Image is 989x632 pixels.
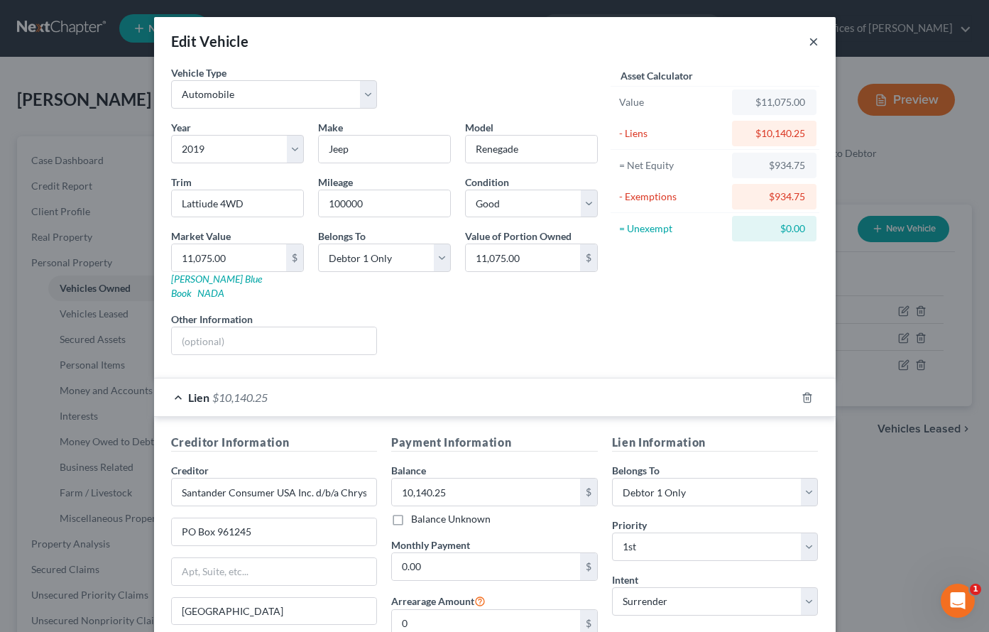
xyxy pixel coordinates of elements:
a: [PERSON_NAME] Blue Book [171,273,262,299]
iframe: Intercom live chat [941,584,975,618]
label: Balance Unknown [411,512,491,526]
input: 0.00 [172,244,286,271]
input: Search creditor by name... [171,478,378,506]
div: = Unexempt [619,222,726,236]
a: NADA [197,287,224,299]
span: Belongs To [318,230,366,242]
input: 0.00 [392,553,580,580]
div: $ [580,553,597,580]
div: $10,140.25 [743,126,805,141]
label: Arrearage Amount [391,592,486,609]
label: Value of Portion Owned [465,229,572,244]
div: $ [580,479,597,506]
label: Trim [171,175,192,190]
div: $ [286,244,303,271]
label: Year [171,120,191,135]
input: -- [319,190,450,217]
span: 1 [970,584,981,595]
input: ex. LS, LT, etc [172,190,303,217]
div: Value [619,95,726,109]
label: Model [465,120,493,135]
input: (optional) [172,327,377,354]
div: $ [580,244,597,271]
span: Creditor [171,464,209,476]
input: Enter city... [172,598,377,625]
input: ex. Altima [466,136,597,163]
label: Condition [465,175,509,190]
h5: Payment Information [391,434,598,452]
input: 0.00 [466,244,580,271]
span: Make [318,121,343,134]
label: Vehicle Type [171,65,226,80]
button: × [809,33,819,50]
input: Apt, Suite, etc... [172,558,377,585]
label: Other Information [171,312,253,327]
label: Intent [612,572,638,587]
input: ex. Nissan [319,136,450,163]
span: Belongs To [612,464,660,476]
div: $934.75 [743,158,805,173]
label: Asset Calculator [621,68,693,83]
h5: Lien Information [612,434,819,452]
input: 0.00 [392,479,580,506]
div: $0.00 [743,222,805,236]
div: - Exemptions [619,190,726,204]
h5: Creditor Information [171,434,378,452]
span: Lien [188,391,209,404]
label: Market Value [171,229,231,244]
div: $11,075.00 [743,95,805,109]
div: = Net Equity [619,158,726,173]
div: Edit Vehicle [171,31,249,51]
input: Enter address... [172,518,377,545]
label: Monthly Payment [391,538,470,552]
label: Balance [391,463,426,478]
label: Mileage [318,175,353,190]
span: Priority [612,519,647,531]
span: $10,140.25 [212,391,268,404]
div: - Liens [619,126,726,141]
div: $934.75 [743,190,805,204]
